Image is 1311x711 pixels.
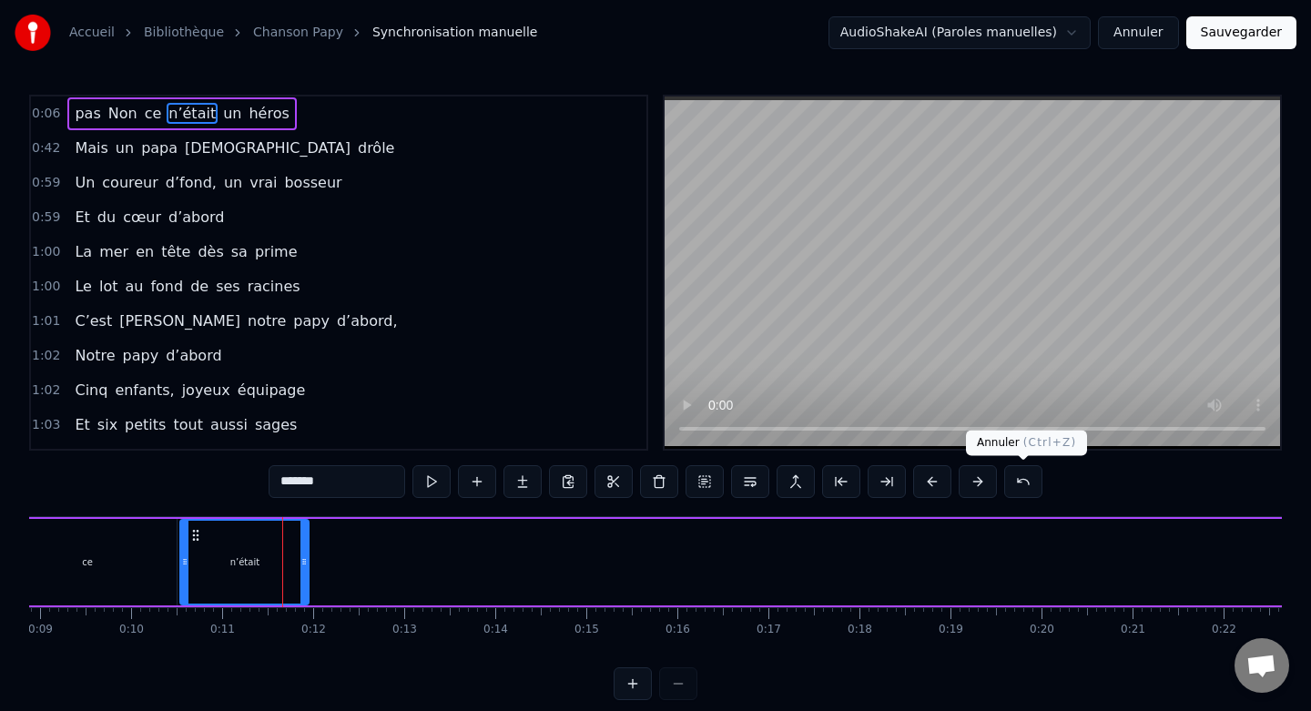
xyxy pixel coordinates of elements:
span: en [134,241,156,262]
span: tout [171,414,204,435]
div: 0:09 [28,623,53,637]
nav: breadcrumb [69,24,537,42]
div: 0:22 [1212,623,1236,637]
span: 1:03 [32,416,60,434]
span: d’abord [167,207,226,228]
span: 1:00 [32,243,60,261]
span: pas [73,103,102,124]
div: 0:21 [1121,623,1145,637]
span: Mais [73,137,109,158]
span: sa [229,241,249,262]
span: 0:06 [32,105,60,123]
span: au [123,276,145,297]
span: bosseur [282,172,343,193]
span: papy [121,345,161,366]
span: 1:01 [32,312,60,330]
span: Et [73,414,91,435]
span: Un [73,172,97,193]
span: de [188,276,210,297]
div: ce [82,555,93,569]
div: 0:11 [210,623,235,637]
span: 1:02 [32,347,60,365]
span: Le [73,276,93,297]
div: 0:14 [483,623,508,637]
span: équipage [236,380,308,401]
span: 0:59 [32,174,60,192]
span: tête [159,241,192,262]
div: 0:13 [392,623,417,637]
span: C’est [73,310,114,331]
span: vrai [248,172,279,193]
div: 0:18 [848,623,872,637]
span: du [96,207,117,228]
span: d’fond, [164,172,218,193]
span: coureur [100,172,160,193]
span: mer [97,241,130,262]
span: Notre [73,345,117,366]
span: ce [143,103,164,124]
a: Accueil [69,24,115,42]
span: papy [291,310,331,331]
span: [DEMOGRAPHIC_DATA] [183,137,352,158]
span: [PERSON_NAME] [117,310,242,331]
span: un [222,172,244,193]
span: La [73,241,94,262]
span: 0:42 [32,139,60,157]
img: youka [15,15,51,51]
span: fond [148,276,185,297]
button: Annuler [1098,16,1178,49]
a: Bibliothèque [144,24,224,42]
span: drôle [356,137,396,158]
span: Cinq [73,380,109,401]
span: Synchronisation manuelle [372,24,538,42]
span: n’était [167,103,218,124]
span: prime [253,241,300,262]
span: dès [196,241,225,262]
div: 0:16 [666,623,690,637]
span: cœur [121,207,163,228]
span: héros [247,103,290,124]
span: un [221,103,243,124]
span: d’abord, [335,310,400,331]
div: 0:12 [301,623,326,637]
span: enfants, [113,380,176,401]
button: Sauvegarder [1186,16,1296,49]
a: Chanson Papy [253,24,343,42]
span: petits [123,414,168,435]
div: n’était [230,555,259,569]
span: 1:02 [32,381,60,400]
div: Ouvrir le chat [1235,638,1289,693]
span: joyeux [180,380,232,401]
span: papa [139,137,179,158]
div: 0:15 [574,623,599,637]
span: un [114,137,136,158]
span: six [96,414,119,435]
div: 0:10 [119,623,144,637]
span: Non [107,103,139,124]
span: racines [246,276,302,297]
span: 1:00 [32,278,60,296]
span: lot [97,276,120,297]
div: 0:20 [1030,623,1054,637]
span: d’abord [164,345,223,366]
span: aussi [208,414,249,435]
span: notre [246,310,288,331]
div: 0:19 [939,623,963,637]
div: 0:17 [757,623,781,637]
span: sages [253,414,299,435]
div: Annuler [966,431,1087,456]
span: 0:59 [32,208,60,227]
span: ( Ctrl+Z ) [1023,436,1077,449]
span: Et [73,207,91,228]
span: ses [214,276,242,297]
